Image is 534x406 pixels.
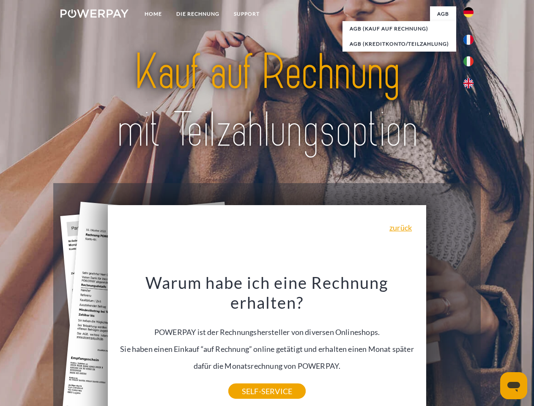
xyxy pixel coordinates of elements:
[463,78,474,88] img: en
[137,6,169,22] a: Home
[342,36,456,52] a: AGB (Kreditkonto/Teilzahlung)
[113,272,422,391] div: POWERPAY ist der Rechnungshersteller von diversen Onlineshops. Sie haben einen Einkauf “auf Rechn...
[60,9,129,18] img: logo-powerpay-white.svg
[81,41,453,162] img: title-powerpay_de.svg
[342,21,456,36] a: AGB (Kauf auf Rechnung)
[463,7,474,17] img: de
[227,6,267,22] a: SUPPORT
[389,224,412,231] a: zurück
[463,56,474,66] img: it
[169,6,227,22] a: DIE RECHNUNG
[500,372,527,399] iframe: Schaltfläche zum Öffnen des Messaging-Fensters
[430,6,456,22] a: agb
[113,272,422,313] h3: Warum habe ich eine Rechnung erhalten?
[463,35,474,45] img: fr
[228,384,306,399] a: SELF-SERVICE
